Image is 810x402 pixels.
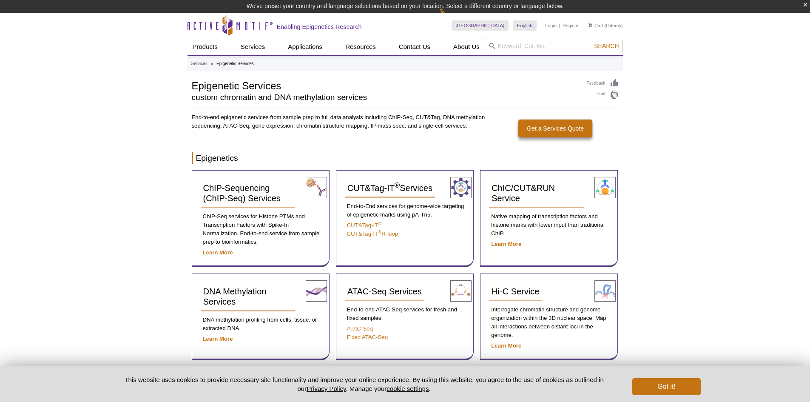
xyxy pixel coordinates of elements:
a: Print [587,90,619,100]
a: ChIC/CUT&RUN Service [489,179,584,208]
a: About Us [448,39,485,55]
span: DNA Methylation Services [203,287,267,306]
a: Products [188,39,223,55]
sup: ® [378,221,381,226]
a: English [513,20,537,31]
button: Search [591,42,621,50]
span: Search [594,43,619,49]
li: | [559,20,560,31]
sup: ® [395,182,400,190]
span: ChIP-Sequencing (ChIP-Seq) Services [203,183,281,203]
a: Cart [588,23,603,29]
img: ATAC-Seq Services [450,280,472,302]
img: CUT&Tag-IT® Services [450,177,472,198]
a: Learn More [491,342,521,349]
p: Native mapping of transcription factors and histone marks with lower input than traditional ChIP. [489,212,609,238]
span: Hi-C Service [492,287,539,296]
p: Interrogate chromatin structure and genome organization within the 3D nuclear space. Map all inte... [489,305,609,339]
img: Change Here [439,6,462,26]
span: ChIC/CUT&RUN Service [492,183,555,203]
p: DNA methylation profiling from cells, tissue, or extracted DNA. [201,316,321,333]
a: ATAC-Seq Services [345,282,424,301]
h1: Epigenetic Services [192,79,578,91]
a: Applications [283,39,327,55]
h2: custom chromatin and DNA methylation services [192,94,578,101]
button: Got it! [632,378,700,395]
h2: Epigenetics [192,152,619,164]
a: Contact Us [394,39,435,55]
img: ChIP-Seq Services [306,177,327,198]
span: CUT&Tag-IT Services [347,183,432,193]
a: CUT&Tag-IT®Services [345,179,435,198]
a: Resources [340,39,381,55]
a: CUT&Tag-IT® [347,222,381,228]
span: ATAC-Seq Services [347,287,422,296]
a: Login [545,23,557,29]
h2: Enabling Epigenetics Research [277,23,362,31]
a: Register [563,23,580,29]
a: Learn More [203,249,233,256]
li: » [211,61,213,66]
a: Learn More [491,241,521,247]
li: (0 items) [588,20,623,31]
img: Your Cart [588,23,592,27]
a: Hi-C Service [489,282,542,301]
p: End-to-End services for genome-wide targeting of epigenetic marks using pA-Tn5. [345,202,465,219]
a: [GEOGRAPHIC_DATA] [452,20,509,31]
a: ChIP-Sequencing (ChIP-Seq) Services [201,179,296,208]
img: DNA Methylation Services [306,280,327,302]
img: ChIC/CUT&RUN Service [594,177,616,198]
a: Get a Services Quote [518,120,592,137]
input: Keyword, Cat. No. [485,39,623,53]
a: Feedback [587,79,619,88]
a: DNA Methylation Services [201,282,296,311]
a: Learn More [203,336,233,342]
a: Services [236,39,270,55]
a: Services [191,60,207,68]
a: CUT&Tag-IT®R-loop [347,231,398,237]
a: ATAC-Seq [347,325,373,332]
sup: ® [378,229,381,234]
li: Epigenetic Services [216,61,254,66]
p: This website uses cookies to provide necessary site functionality and improve your online experie... [110,375,619,393]
a: Privacy Policy [307,385,346,392]
p: End-to-end ATAC-Seq services for fresh and fixed samples. [345,305,465,322]
p: End-to-end epigenetic services from sample prep to full data analysis including ChIP-Seq, CUT&Tag... [192,113,486,130]
button: cookie settings [387,385,429,392]
img: Hi-C Service [594,280,616,302]
a: Fixed ATAC-Seq [347,334,388,340]
p: ChIP-Seq services for Histone PTMs and Transcription Factors with Spike-In Normalization. End-to-... [201,212,321,246]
